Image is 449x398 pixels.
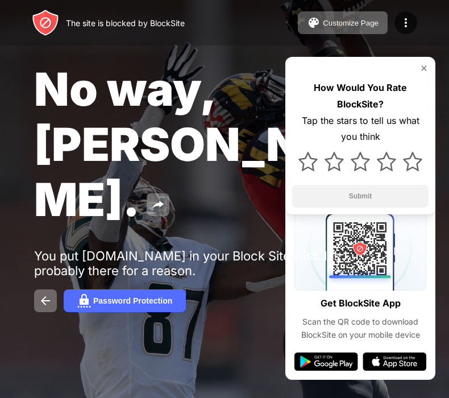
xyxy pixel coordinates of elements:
img: star.svg [325,152,344,171]
img: pallet.svg [307,16,321,30]
img: share.svg [151,198,165,212]
button: Password Protection [64,289,186,312]
img: star.svg [403,152,422,171]
img: star.svg [298,152,318,171]
div: Customize Page [323,19,379,27]
span: No way, [PERSON_NAME]. [34,61,338,227]
div: Password Protection [93,296,172,305]
img: star.svg [377,152,396,171]
div: The site is blocked by BlockSite [66,18,185,28]
img: back.svg [39,294,52,308]
img: rate-us-close.svg [419,64,429,73]
img: password.svg [77,294,91,308]
img: menu-icon.svg [399,16,413,30]
div: How Would You Rate BlockSite? [292,80,429,113]
button: Customize Page [298,11,388,34]
img: star.svg [351,152,370,171]
img: header-logo.svg [32,9,59,36]
div: Tap the stars to tell us what you think [292,113,429,146]
div: You put [DOMAIN_NAME] in your Block Sites list. It’s probably there for a reason. [34,248,385,278]
button: Submit [292,185,429,208]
